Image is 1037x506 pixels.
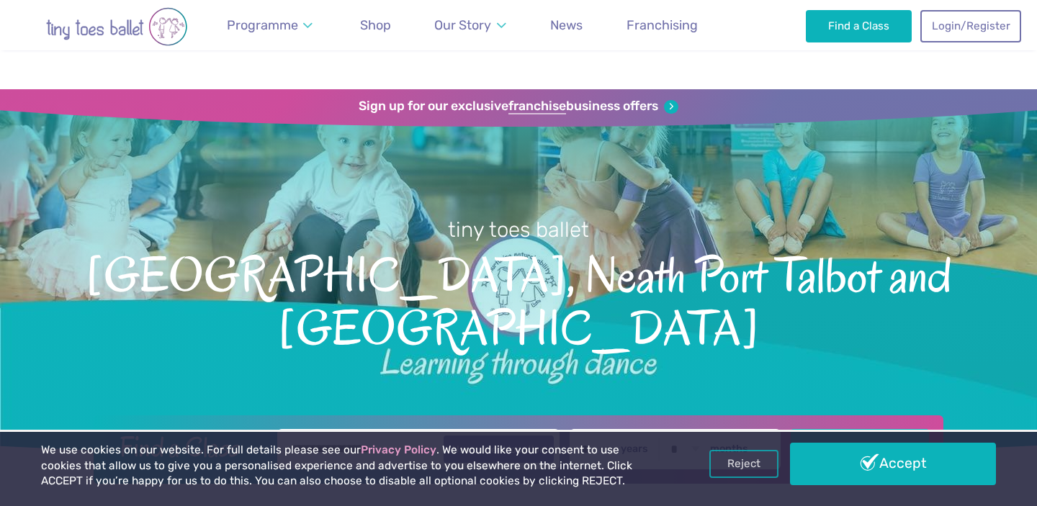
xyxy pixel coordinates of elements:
button: Find Classes [791,429,930,469]
a: Sign up for our exclusivefranchisebusiness offers [359,99,678,114]
span: Our Story [434,17,491,32]
img: tiny toes ballet [16,7,217,46]
a: Login/Register [920,10,1021,42]
a: News [544,9,589,42]
small: tiny toes ballet [448,217,589,242]
a: Programme [220,9,320,42]
span: Shop [360,17,391,32]
a: Reject [709,450,778,477]
span: [GEOGRAPHIC_DATA], Neath Port Talbot and [GEOGRAPHIC_DATA] [25,244,1012,356]
strong: franchise [508,99,566,114]
h2: Find a Class [108,429,268,465]
span: Franchising [627,17,698,32]
span: Programme [227,17,298,32]
span: News [550,17,583,32]
p: We use cookies on our website. For full details please see our . We would like your consent to us... [41,443,662,489]
a: Accept [790,443,996,484]
a: Find a Class [806,10,912,42]
a: Privacy Policy [361,443,436,456]
a: Our Story [428,9,513,42]
a: Franchising [620,9,704,42]
a: Shop [354,9,398,42]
